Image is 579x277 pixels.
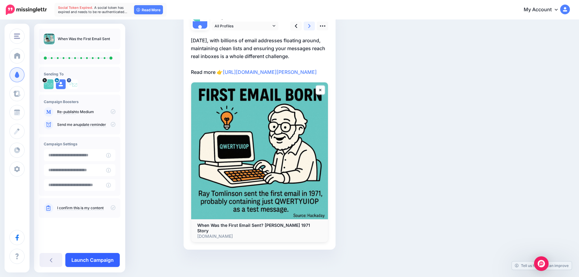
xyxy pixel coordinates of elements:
span: All Profiles [215,23,271,29]
span: Social Token Expired. [58,5,93,10]
a: My Account [518,2,570,17]
h4: Campaign Settings [44,142,115,146]
a: Read More [134,5,163,14]
h4: Campaign Boosters [44,99,115,104]
img: When Was the First Email Sent? Ray Tomlinson's 1971 Story [191,82,328,219]
p: Send me an [57,122,115,127]
span: 365 [225,13,235,20]
a: Re-publish [57,109,76,114]
div: Open Intercom Messenger [534,256,549,271]
img: 15284121_674048486109516_5081588740640283593_n-bsa39815.png [68,79,78,89]
img: Missinglettr [6,5,47,15]
a: All Profiles [212,22,278,30]
a: update reminder [78,122,106,127]
a: Tell us how we can improve [512,261,572,270]
img: c61c170ab63be62201aff84fb2f0291b_thumb.jpg [44,33,55,44]
img: user_default_image.png [56,79,66,89]
img: uUtgmqiB-2057.jpg [44,79,53,89]
p: [DOMAIN_NAME] [197,234,322,239]
p: to Medium [57,109,115,115]
h4: Sending To [44,72,115,76]
span: A social token has expired and needs to be re-authenticated… [58,5,127,14]
a: [URL][DOMAIN_NAME][PERSON_NAME] [223,69,317,75]
p: [DATE], with billions of email addresses floating around, maintaining clean lists and ensuring yo... [191,36,328,76]
p: When Was the First Email Sent [58,36,110,42]
img: menu.png [14,33,20,39]
a: I confirm this is my content [57,206,104,210]
img: user_default_image.png [193,21,207,36]
b: When Was the First Email Sent? [PERSON_NAME] 1971 Story [197,223,310,233]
